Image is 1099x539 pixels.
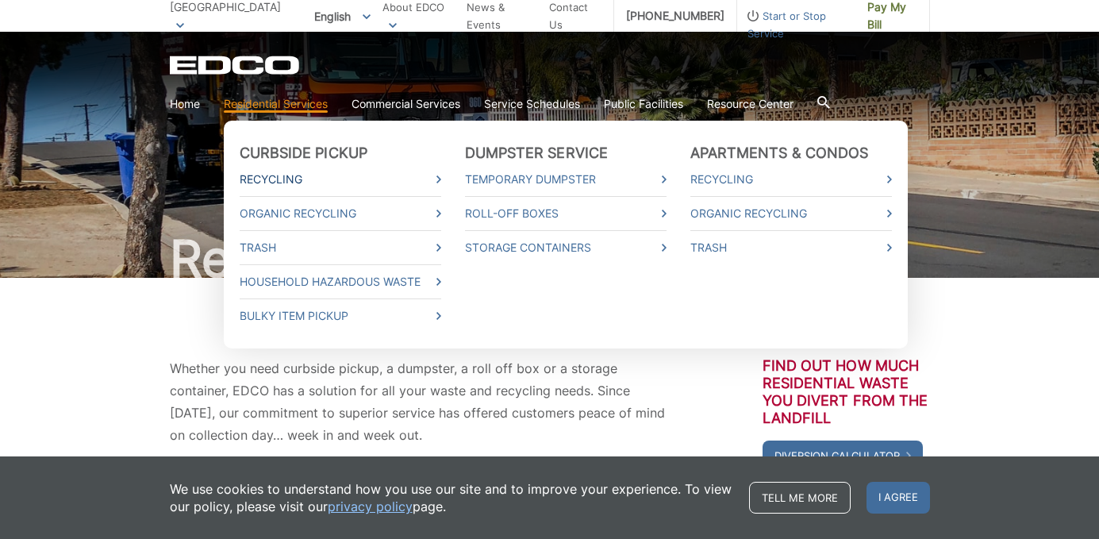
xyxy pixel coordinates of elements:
[690,205,892,222] a: Organic Recycling
[867,482,930,514] span: I agree
[763,441,923,471] a: Diversion Calculator
[170,480,733,515] p: We use cookies to understand how you use our site and to improve your experience. To view our pol...
[170,56,302,75] a: EDCD logo. Return to the homepage.
[240,144,368,162] a: Curbside Pickup
[240,205,441,222] a: Organic Recycling
[763,357,930,427] h3: Find out how much residential waste you divert from the landfill
[749,482,851,514] a: Tell me more
[604,95,683,113] a: Public Facilities
[690,239,892,256] a: Trash
[484,95,580,113] a: Service Schedules
[707,95,794,113] a: Resource Center
[465,144,609,162] a: Dumpster Service
[352,95,460,113] a: Commercial Services
[240,273,441,291] a: Household Hazardous Waste
[170,357,667,446] p: Whether you need curbside pickup, a dumpster, a roll off box or a storage container, EDCO has a s...
[224,95,328,113] a: Residential Services
[328,498,413,515] a: privacy policy
[170,95,200,113] a: Home
[240,171,441,188] a: Recycling
[302,3,382,29] span: English
[465,205,667,222] a: Roll-Off Boxes
[170,233,930,284] h1: Residential Services
[465,171,667,188] a: Temporary Dumpster
[690,144,869,162] a: Apartments & Condos
[240,307,441,325] a: Bulky Item Pickup
[465,239,667,256] a: Storage Containers
[690,171,892,188] a: Recycling
[240,239,441,256] a: Trash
